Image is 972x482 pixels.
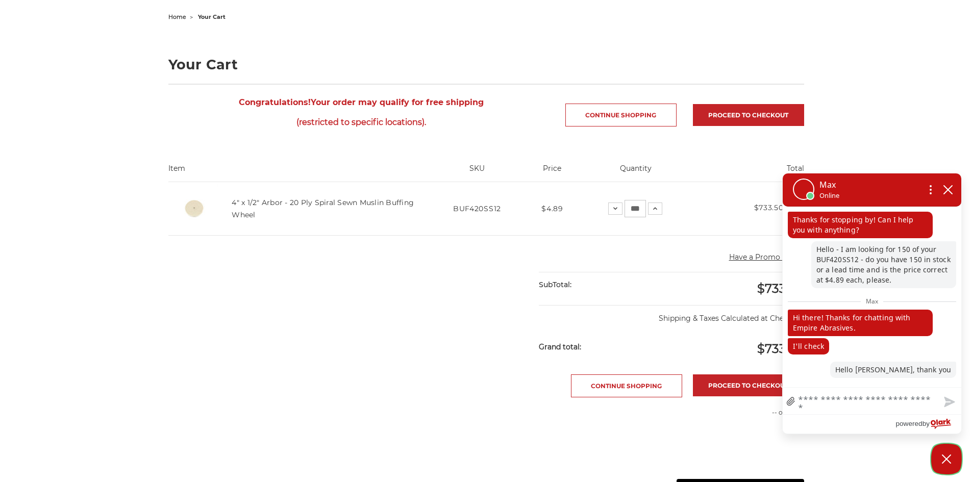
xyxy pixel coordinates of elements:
[168,92,555,132] span: Your order may qualify for free shipping
[696,163,804,182] th: Total
[782,173,962,434] div: olark chatbox
[788,212,933,238] p: Thanks for stopping by! Can I help you with anything?
[677,428,804,448] iframe: PayPal-paypal
[757,281,804,296] span: $733.50
[425,163,529,182] th: SKU
[819,179,839,191] p: Max
[453,204,501,213] span: BUF420SS12
[940,182,956,197] button: close chatbox
[168,112,555,132] span: (restricted to specific locations).
[529,163,576,182] th: Price
[677,408,804,417] p: -- or use --
[754,203,784,212] strong: $733.50
[923,417,930,430] span: by
[830,362,956,378] p: Hello [PERSON_NAME], thank you
[757,341,804,356] span: $733.50
[168,183,219,234] img: 4 inch spiral sewn 20 ply conventional buffing wheel
[625,200,646,217] input: 4" x 1/2" Arbor - 20 Ply Spiral Sewn Muslin Buffing Wheel Quantity:
[729,252,804,263] button: Have a Promo Code?
[168,13,186,20] a: home
[198,13,226,20] span: your cart
[783,390,799,414] a: file upload
[861,295,883,308] span: Max
[693,104,804,126] a: Proceed to checkout
[783,207,961,387] div: chat
[539,342,581,351] strong: Grand total:
[576,163,695,182] th: Quantity
[168,163,426,182] th: Item
[677,453,804,474] iframe: PayPal-paylater
[819,191,839,200] p: Online
[788,338,829,354] p: I'll check
[565,104,677,126] a: Continue Shopping
[895,415,961,434] a: Powered by Olark
[921,181,940,198] button: Open chat options menu
[936,391,961,414] button: Send message
[539,272,671,297] div: SubTotal:
[232,198,414,219] a: 4" x 1/2" Arbor - 20 Ply Spiral Sewn Muslin Buffing Wheel
[239,97,311,107] strong: Congratulations!
[693,374,804,396] a: Proceed to checkout
[541,204,563,213] span: $4.89
[931,444,962,474] button: Close Chatbox
[895,417,922,430] span: powered
[571,374,682,397] a: Continue Shopping
[788,310,933,336] p: Hi there! Thanks for chatting with Empire Abrasives.
[168,58,804,71] h1: Your Cart
[539,305,804,324] p: Shipping & Taxes Calculated at Checkout
[811,241,956,288] p: Hello - I am looking for 150 of your BUF420SS12 - do you have 150 in stock or a lead time and is ...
